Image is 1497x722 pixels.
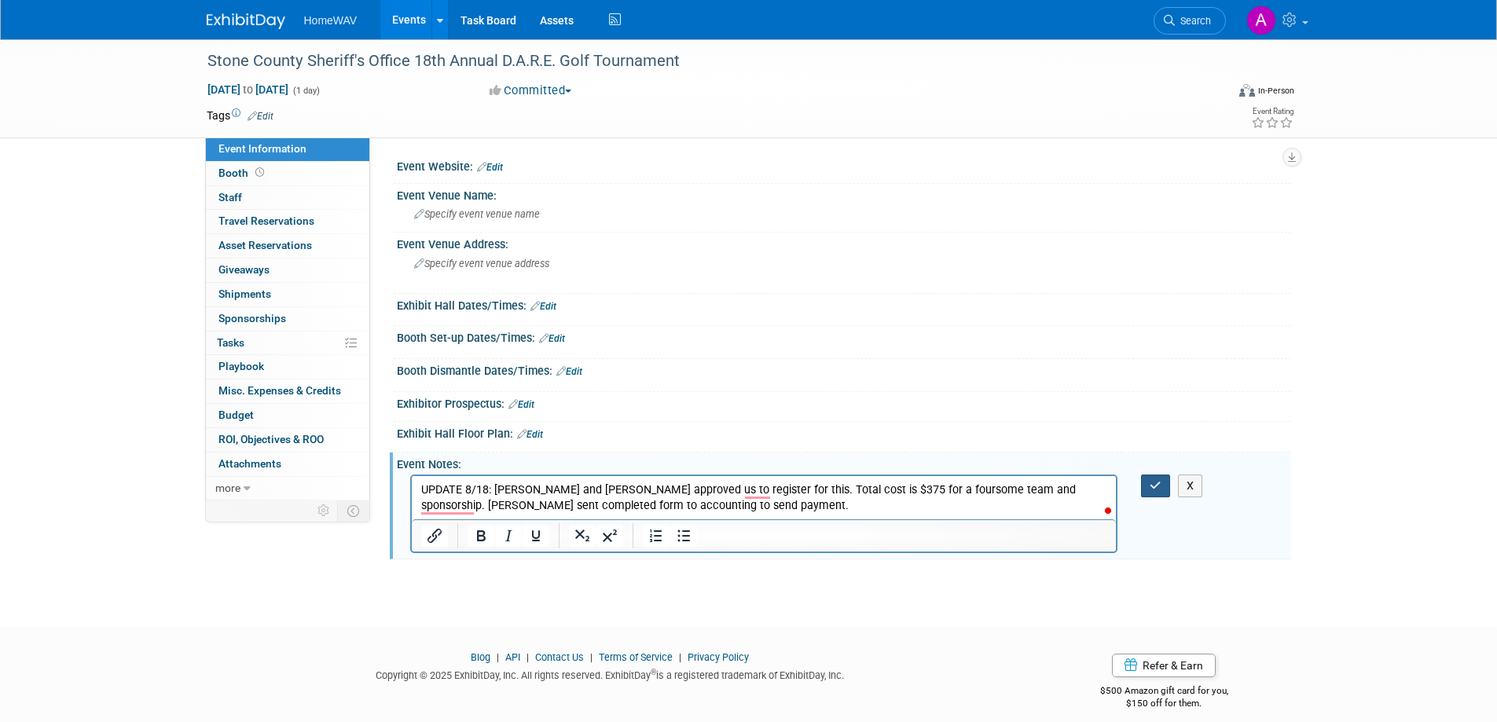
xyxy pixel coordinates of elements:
[484,82,578,99] button: Committed
[471,651,490,663] a: Blog
[206,234,369,258] a: Asset Reservations
[1257,85,1294,97] div: In-Person
[675,651,685,663] span: |
[218,384,341,397] span: Misc. Expenses & Credits
[206,210,369,233] a: Travel Reservations
[397,392,1291,412] div: Exhibitor Prospectus:
[586,651,596,663] span: |
[215,482,240,494] span: more
[535,651,584,663] a: Contact Us
[206,428,369,452] a: ROI, Objectives & ROO
[248,111,273,122] a: Edit
[207,108,273,123] td: Tags
[596,525,623,547] button: Superscript
[505,651,520,663] a: API
[218,167,267,179] span: Booth
[523,651,533,663] span: |
[218,409,254,421] span: Budget
[468,525,494,547] button: Bold
[643,525,670,547] button: Numbered list
[207,82,289,97] span: [DATE] [DATE]
[218,457,281,470] span: Attachments
[517,429,543,440] a: Edit
[304,14,358,27] span: HomeWAV
[1037,674,1291,710] div: $500 Amazon gift card for you,
[599,651,673,663] a: Terms of Service
[412,476,1117,519] iframe: Rich Text Area
[651,668,656,676] sup: ®
[218,191,242,203] span: Staff
[414,258,549,269] span: Specify event venue address
[414,208,540,220] span: Specify event venue name
[206,477,369,500] a: more
[397,294,1291,314] div: Exhibit Hall Dates/Times:
[556,366,582,377] a: Edit
[670,525,697,547] button: Bullet list
[206,162,369,185] a: Booth
[397,233,1291,252] div: Event Venue Address:
[421,525,448,547] button: Insert/edit link
[206,453,369,476] a: Attachments
[1037,697,1291,710] div: $150 off for them.
[207,13,285,29] img: ExhibitDay
[539,333,565,344] a: Edit
[688,651,749,663] a: Privacy Policy
[1175,15,1211,27] span: Search
[218,360,264,372] span: Playbook
[206,258,369,282] a: Giveaways
[495,525,522,547] button: Italic
[1112,654,1216,677] a: Refer & Earn
[493,651,503,663] span: |
[397,155,1291,175] div: Event Website:
[206,355,369,379] a: Playbook
[397,422,1291,442] div: Exhibit Hall Floor Plan:
[206,186,369,210] a: Staff
[530,301,556,312] a: Edit
[240,83,255,96] span: to
[206,137,369,161] a: Event Information
[1154,7,1226,35] a: Search
[218,433,324,445] span: ROI, Objectives & ROO
[207,665,1015,683] div: Copyright © 2025 ExhibitDay, Inc. All rights reserved. ExhibitDay is a registered trademark of Ex...
[218,239,312,251] span: Asset Reservations
[337,500,369,521] td: Toggle Event Tabs
[1239,84,1255,97] img: Format-Inperson.png
[1246,5,1276,35] img: Amanda Jasper
[310,500,338,521] td: Personalize Event Tab Strip
[397,326,1291,346] div: Booth Set-up Dates/Times:
[217,336,244,349] span: Tasks
[1178,475,1203,497] button: X
[1251,108,1293,115] div: Event Rating
[252,167,267,178] span: Booth not reserved yet
[523,525,549,547] button: Underline
[202,47,1202,75] div: Stone County Sheriff's Office 18th Annual D.A.R.E. Golf Tournament
[508,399,534,410] a: Edit
[477,162,503,173] a: Edit
[397,453,1291,472] div: Event Notes:
[292,86,320,96] span: (1 day)
[206,404,369,427] a: Budget
[397,184,1291,203] div: Event Venue Name:
[569,525,596,547] button: Subscript
[206,283,369,306] a: Shipments
[206,332,369,355] a: Tasks
[1133,82,1295,105] div: Event Format
[218,312,286,324] span: Sponsorships
[218,142,306,155] span: Event Information
[218,288,271,300] span: Shipments
[218,214,314,227] span: Travel Reservations
[206,379,369,403] a: Misc. Expenses & Credits
[218,263,270,276] span: Giveaways
[397,359,1291,379] div: Booth Dismantle Dates/Times:
[206,307,369,331] a: Sponsorships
